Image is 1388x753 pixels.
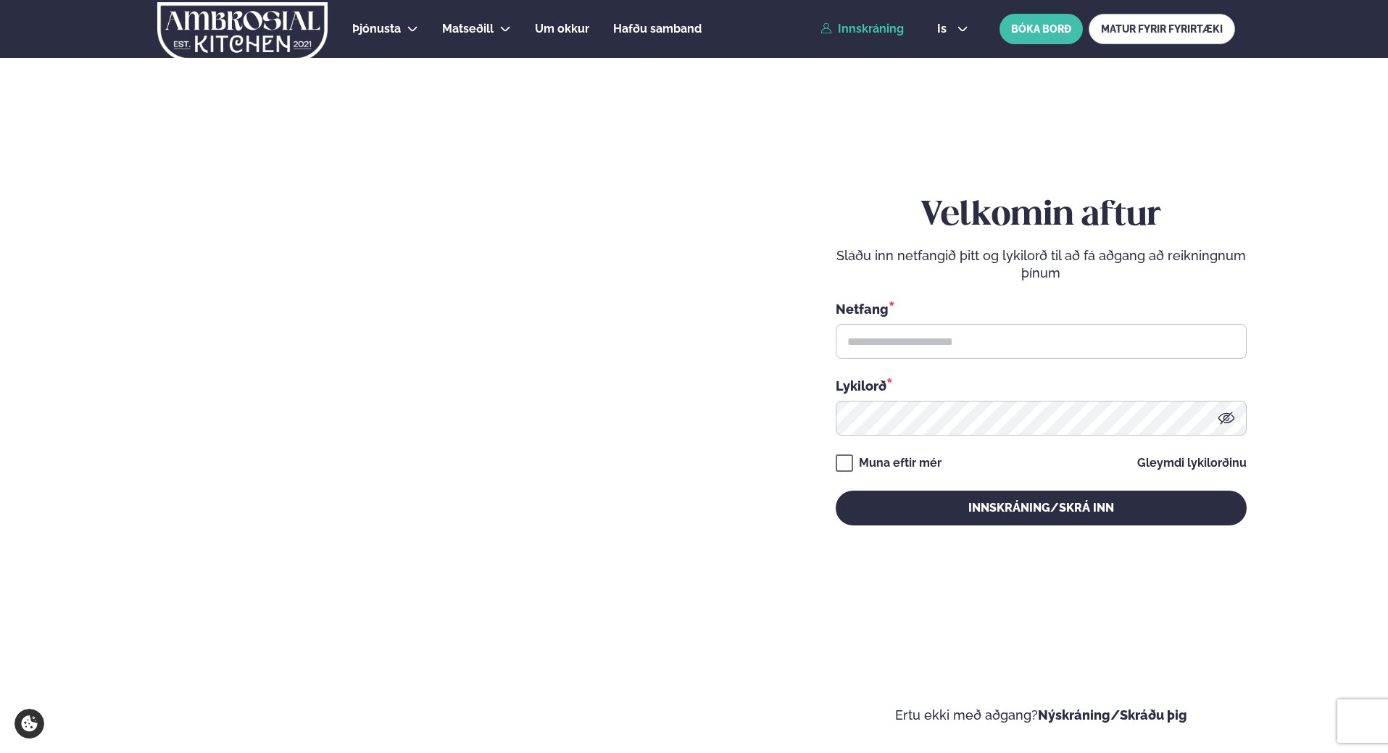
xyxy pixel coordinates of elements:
[352,22,401,36] span: Þjónusta
[1038,707,1187,723] a: Nýskráning/Skráðu þig
[738,707,1345,724] p: Ertu ekki með aðgang?
[836,491,1247,525] button: Innskráning/Skrá inn
[836,247,1247,282] p: Sláðu inn netfangið þitt og lykilorð til að fá aðgang að reikningnum þínum
[836,299,1247,318] div: Netfang
[352,20,401,38] a: Þjónusta
[613,20,702,38] a: Hafðu samband
[442,20,494,38] a: Matseðill
[836,376,1247,395] div: Lykilorð
[1137,457,1247,469] a: Gleymdi lykilorðinu
[1000,14,1083,44] button: BÓKA BORÐ
[535,20,589,38] a: Um okkur
[43,631,344,666] p: Ef eitthvað sameinar fólk, þá er [PERSON_NAME] matarferðalag.
[535,22,589,36] span: Um okkur
[937,23,951,35] span: is
[836,196,1247,236] h2: Velkomin aftur
[43,492,344,614] h2: Velkomin á Ambrosial kitchen!
[926,23,980,35] button: is
[442,22,494,36] span: Matseðill
[613,22,702,36] span: Hafðu samband
[820,22,904,36] a: Innskráning
[156,2,329,62] img: logo
[14,709,44,739] a: Cookie settings
[1089,14,1235,44] a: MATUR FYRIR FYRIRTÆKI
